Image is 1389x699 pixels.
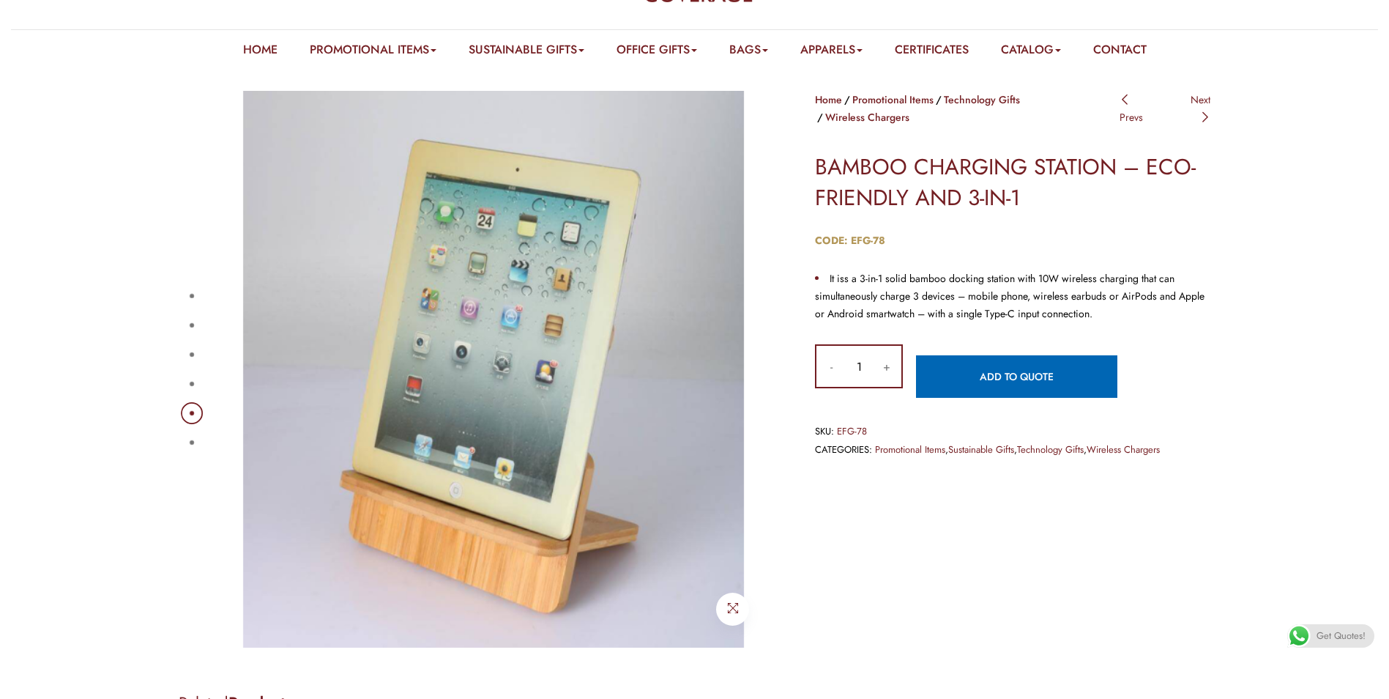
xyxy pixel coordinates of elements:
span: SKU: [815,424,834,438]
span: Get Quotes! [1317,624,1366,648]
span: Next [1191,92,1210,107]
button: 4 of 6 [190,382,194,386]
span: Categories: [815,443,872,456]
span: EFG-78 [837,424,867,438]
a: Promotional Items [852,92,934,107]
a: Next [1191,92,1210,125]
button: 6 of 6 [190,440,194,445]
button: 5 of 6 [190,411,194,415]
a: Certificates [895,41,969,64]
span: Prevs [1120,110,1143,125]
a: Promotional Items [310,41,436,64]
a: Technology Gifts [944,92,1020,107]
a: Home [243,41,278,64]
input: - [816,346,846,387]
button: 2 of 6 [190,323,194,328]
a: Apparels [800,41,863,64]
h1: BAMBOO CHARGING STATION – ECO-FRIENDLY AND 3-IN-1 [815,152,1210,213]
strong: CODE: EFG-78 [815,233,885,248]
input: Product quantity [846,346,872,387]
a: Wireless Chargers [825,110,909,125]
a: Technology Gifts [1017,443,1084,456]
a: Promotional Items [875,443,945,456]
a: Home [815,92,842,107]
nav: Posts [1120,91,1210,126]
a: Bags [729,41,768,64]
a: Office Gifts [617,41,697,64]
a: Catalog [1001,41,1061,64]
input: + [872,346,901,387]
a: Contact [1093,41,1147,64]
span: , , , [815,442,1210,458]
a: Prevs [1120,92,1143,125]
a: Sustainable Gifts [469,41,584,64]
button: 3 of 6 [190,352,194,357]
a: Add to quote [916,355,1117,398]
a: Sustainable Gifts [948,443,1014,456]
button: 1 of 6 [190,294,194,298]
a: Wireless Chargers [1087,443,1160,456]
span: It iss a 3-in-1 solid bamboo docking station with 10W wireless charging that can simultaneously c... [815,271,1204,321]
img: ECF-78-sustainable-coverage-2 [215,91,772,648]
